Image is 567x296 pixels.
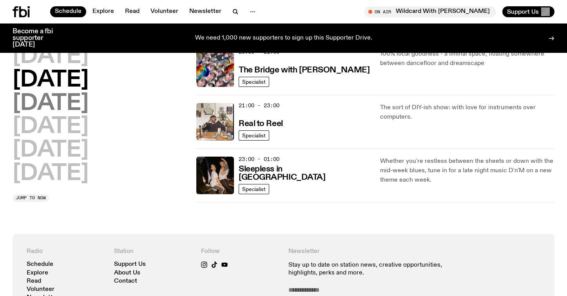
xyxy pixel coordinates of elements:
[239,120,283,128] h3: Real to Reel
[242,132,266,138] span: Specialist
[239,165,371,182] h3: Sleepless in [GEOGRAPHIC_DATA]
[27,262,53,267] a: Schedule
[13,116,89,138] button: [DATE]
[196,157,234,194] img: Marcus Whale is on the left, bent to his knees and arching back with a gleeful look his face He i...
[239,164,371,182] a: Sleepless in [GEOGRAPHIC_DATA]
[380,157,554,185] p: Whether you're restless between the sheets or down with the mid-week blues, tune in for a late ni...
[50,6,86,17] a: Schedule
[13,194,49,202] button: Jump to now
[114,262,146,267] a: Support Us
[27,287,54,292] a: Volunteer
[114,278,137,284] a: Contact
[239,118,283,128] a: Real to Reel
[13,69,89,91] button: [DATE]
[288,262,453,276] p: Stay up to date on station news, creative opportunities, highlights, perks and more.
[507,8,539,15] span: Support Us
[364,6,496,17] button: On AirWildcard With [PERSON_NAME]
[242,79,266,85] span: Specialist
[239,130,269,141] a: Specialist
[13,28,63,48] h3: Become a fbi supporter [DATE]
[185,6,226,17] a: Newsletter
[146,6,183,17] a: Volunteer
[120,6,144,17] a: Read
[242,186,266,192] span: Specialist
[13,46,89,68] button: [DATE]
[502,6,554,17] button: Support Us
[13,93,89,115] button: [DATE]
[380,49,554,68] p: 100% local goodness - a liminal space, floating somewhere between dancefloor and dreamscape
[196,103,234,141] img: Jasper Craig Adams holds a vintage camera to his eye, obscuring his face. He is wearing a grey ju...
[27,248,105,255] h4: Radio
[27,270,48,276] a: Explore
[13,139,89,161] button: [DATE]
[239,155,279,163] span: 23:00 - 01:00
[195,35,372,42] p: We need 1,000 new supporters to sign up this Supporter Drive.
[13,163,89,185] button: [DATE]
[88,6,119,17] a: Explore
[380,103,554,122] p: The sort of DIY-ish show: with love for instruments over computers.
[239,65,370,74] a: The Bridge with [PERSON_NAME]
[16,196,46,200] span: Jump to now
[114,248,192,255] h4: Station
[114,270,140,276] a: About Us
[239,77,269,87] a: Specialist
[239,102,279,109] span: 21:00 - 23:00
[288,248,453,255] h4: Newsletter
[239,66,370,74] h3: The Bridge with [PERSON_NAME]
[239,184,269,194] a: Specialist
[201,248,279,255] h4: Follow
[27,278,41,284] a: Read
